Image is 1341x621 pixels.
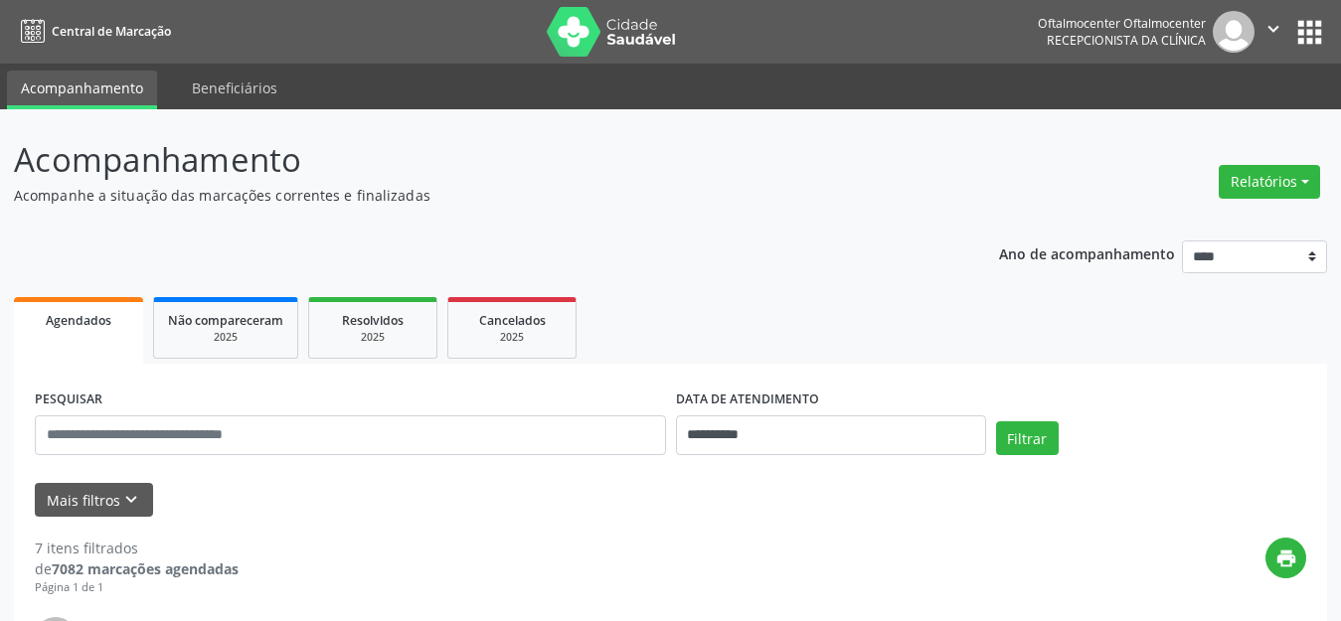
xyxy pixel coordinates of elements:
span: Resolvidos [342,312,404,329]
div: 7 itens filtrados [35,538,239,558]
label: DATA DE ATENDIMENTO [676,385,819,415]
span: Não compareceram [168,312,283,329]
div: Página 1 de 1 [35,579,239,596]
strong: 7082 marcações agendadas [52,559,239,578]
span: Recepcionista da clínica [1047,32,1206,49]
button: print [1265,538,1306,578]
a: Acompanhamento [7,71,157,109]
div: 2025 [323,330,422,345]
button: Mais filtroskeyboard_arrow_down [35,483,153,518]
a: Beneficiários [178,71,291,105]
span: Agendados [46,312,111,329]
p: Acompanhe a situação das marcações correntes e finalizadas [14,185,933,206]
button:  [1255,11,1292,53]
div: 2025 [168,330,283,345]
span: Central de Marcação [52,23,171,40]
i: print [1275,547,1297,569]
button: Filtrar [996,421,1059,455]
button: Relatórios [1219,165,1320,199]
div: Oftalmocenter Oftalmocenter [1038,15,1206,32]
button: apps [1292,15,1327,50]
span: Cancelados [479,312,546,329]
a: Central de Marcação [14,15,171,48]
p: Ano de acompanhamento [999,240,1175,265]
label: PESQUISAR [35,385,102,415]
i: keyboard_arrow_down [120,489,142,511]
div: 2025 [462,330,562,345]
img: img [1213,11,1255,53]
div: de [35,558,239,579]
p: Acompanhamento [14,135,933,185]
i:  [1262,18,1284,40]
